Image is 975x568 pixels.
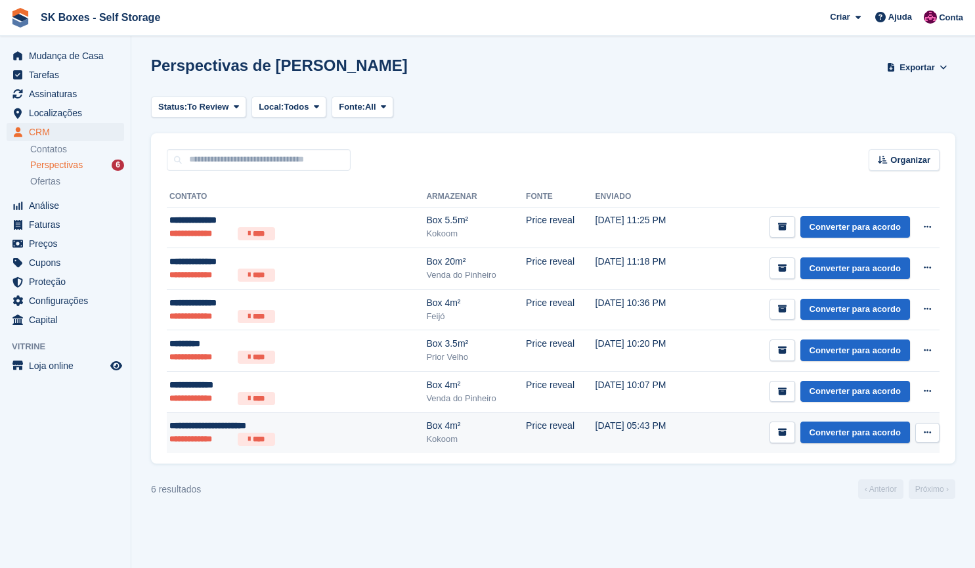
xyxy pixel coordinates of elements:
[29,215,108,234] span: Faturas
[259,100,284,114] span: Local:
[167,186,426,208] th: Contato
[526,248,596,290] td: Price reveal
[365,100,376,114] span: All
[899,61,934,74] span: Exportar
[7,85,124,103] a: menu
[426,433,526,446] div: Kokoom
[7,357,124,375] a: menu
[884,56,950,78] button: Exportar
[924,11,937,24] img: Joana Alegria
[858,479,903,499] a: Anterior
[7,215,124,234] a: menu
[29,357,108,375] span: Loja online
[151,97,246,118] button: Status: To Review
[284,100,309,114] span: Todos
[7,311,124,329] a: menu
[800,257,910,279] a: Converter para acordo
[596,372,697,413] td: [DATE] 10:07 PM
[7,234,124,253] a: menu
[29,66,108,84] span: Tarefas
[112,160,124,171] div: 6
[151,56,408,74] h1: Perspectivas de [PERSON_NAME]
[426,296,526,310] div: Box 4m²
[158,100,187,114] span: Status:
[35,7,165,28] a: SK Boxes - Self Storage
[426,269,526,282] div: Venda do Pinheiro
[526,372,596,413] td: Price reveal
[29,47,108,65] span: Mudança de Casa
[426,213,526,227] div: Box 5.5m²
[29,196,108,215] span: Análise
[151,483,201,496] div: 6 resultados
[332,97,393,118] button: Fonte: All
[526,207,596,248] td: Price reveal
[339,100,365,114] span: Fonte:
[7,47,124,65] a: menu
[7,123,124,141] a: menu
[29,104,108,122] span: Localizações
[856,479,958,499] nav: Page
[29,292,108,310] span: Configurações
[30,143,124,156] a: Contatos
[526,186,596,208] th: Fonte
[426,186,526,208] th: Armazenar
[30,158,124,172] a: Perspectivas 6
[108,358,124,374] a: Loja de pré-visualização
[7,273,124,291] a: menu
[426,227,526,240] div: Kokoom
[426,378,526,392] div: Box 4m²
[29,234,108,253] span: Preços
[29,123,108,141] span: CRM
[890,154,930,167] span: Organizar
[596,289,697,330] td: [DATE] 10:36 PM
[7,253,124,272] a: menu
[426,337,526,351] div: Box 3.5m²
[596,207,697,248] td: [DATE] 11:25 PM
[426,255,526,269] div: Box 20m²
[800,381,910,403] a: Converter para acordo
[939,11,963,24] span: Conta
[11,8,30,28] img: stora-icon-8386f47178a22dfd0bd8f6a31ec36ba5ce8667c1dd55bd0f319d3a0aa187defe.svg
[7,66,124,84] a: menu
[800,422,910,443] a: Converter para acordo
[29,311,108,329] span: Capital
[526,330,596,372] td: Price reveal
[830,11,850,24] span: Criar
[30,175,124,188] a: Ofertas
[800,339,910,361] a: Converter para acordo
[909,479,955,499] a: Próximo
[596,412,697,453] td: [DATE] 05:43 PM
[29,273,108,291] span: Proteção
[426,351,526,364] div: Prior Velho
[30,175,60,188] span: Ofertas
[7,292,124,310] a: menu
[888,11,912,24] span: Ajuda
[596,248,697,290] td: [DATE] 11:18 PM
[526,412,596,453] td: Price reveal
[426,392,526,405] div: Venda do Pinheiro
[30,159,83,171] span: Perspectivas
[251,97,326,118] button: Local: Todos
[596,186,697,208] th: Enviado
[29,253,108,272] span: Cupons
[7,104,124,122] a: menu
[12,340,131,353] span: Vitrine
[426,310,526,323] div: Feijó
[187,100,228,114] span: To Review
[7,196,124,215] a: menu
[426,419,526,433] div: Box 4m²
[800,216,910,238] a: Converter para acordo
[29,85,108,103] span: Assinaturas
[800,299,910,320] a: Converter para acordo
[526,289,596,330] td: Price reveal
[596,330,697,372] td: [DATE] 10:20 PM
